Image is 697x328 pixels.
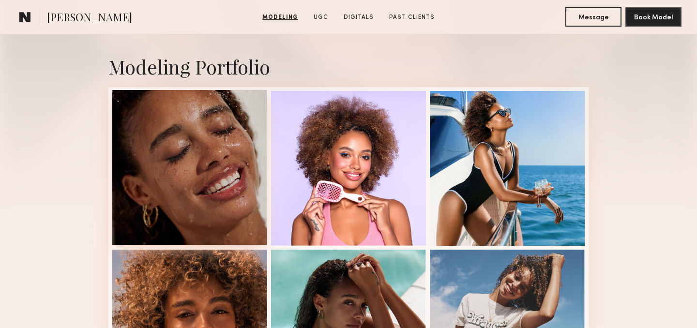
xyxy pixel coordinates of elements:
a: Modeling [258,13,302,22]
div: Modeling Portfolio [108,54,589,79]
a: Digitals [340,13,378,22]
span: [PERSON_NAME] [47,10,132,27]
button: Message [565,7,621,27]
button: Book Model [625,7,682,27]
a: UGC [310,13,332,22]
a: Past Clients [385,13,439,22]
a: Book Model [625,13,682,21]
